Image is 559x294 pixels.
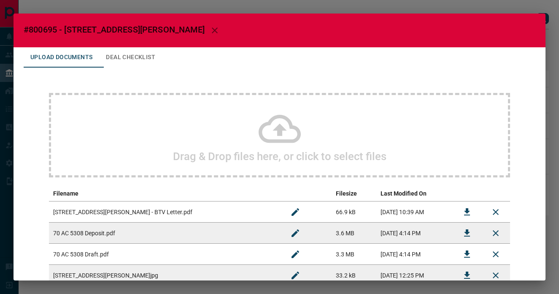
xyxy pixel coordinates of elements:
[49,186,281,201] th: Filename
[49,201,281,223] td: [STREET_ADDRESS][PERSON_NAME] - BTV Letter.pdf
[49,244,281,265] td: 70 AC 5308 Draft.pdf
[49,223,281,244] td: 70 AC 5308 Deposit.pdf
[332,186,376,201] th: Filesize
[486,202,506,222] button: Remove File
[24,47,99,68] button: Upload Documents
[173,150,386,163] h2: Drag & Drop files here, or click to select files
[376,201,453,223] td: [DATE] 10:39 AM
[332,201,376,223] td: 66.9 kB
[486,265,506,286] button: Remove File
[24,24,205,35] span: #800695 - [STREET_ADDRESS][PERSON_NAME]
[486,244,506,264] button: Remove File
[376,244,453,265] td: [DATE] 4:14 PM
[332,265,376,286] td: 33.2 kB
[457,223,477,243] button: Download
[49,265,281,286] td: [STREET_ADDRESS][PERSON_NAME]jpg
[457,202,477,222] button: Download
[49,93,510,177] div: Drag & Drop files here, or click to select files
[376,265,453,286] td: [DATE] 12:25 PM
[376,223,453,244] td: [DATE] 4:14 PM
[285,202,305,222] button: Rename
[453,186,481,201] th: download action column
[332,223,376,244] td: 3.6 MB
[457,265,477,286] button: Download
[285,265,305,286] button: Rename
[376,186,453,201] th: Last Modified On
[285,244,305,264] button: Rename
[457,244,477,264] button: Download
[285,223,305,243] button: Rename
[486,223,506,243] button: Remove File
[281,186,332,201] th: edit column
[481,186,510,201] th: delete file action column
[332,244,376,265] td: 3.3 MB
[99,47,162,68] button: Deal Checklist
